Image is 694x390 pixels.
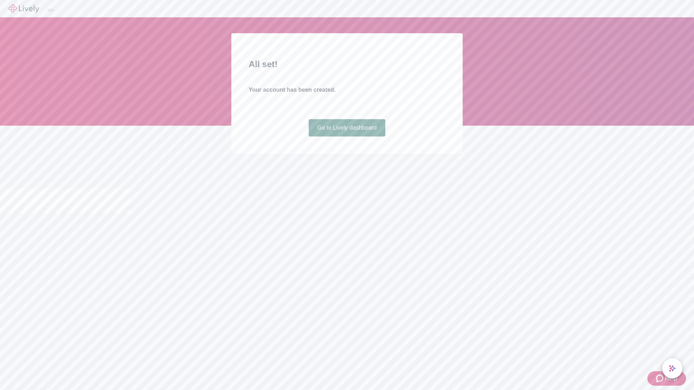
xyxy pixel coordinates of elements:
[665,374,677,383] span: Help
[249,86,445,94] h4: Your account has been created.
[662,358,682,378] button: chat
[9,4,39,13] img: Lively
[656,374,665,383] svg: Zendesk support icon
[669,365,676,372] svg: Lively AI Assistant
[48,9,53,11] button: Log out
[249,58,445,71] h2: All set!
[309,119,386,136] a: Go to Lively dashboard
[647,371,686,386] button: Zendesk support iconHelp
